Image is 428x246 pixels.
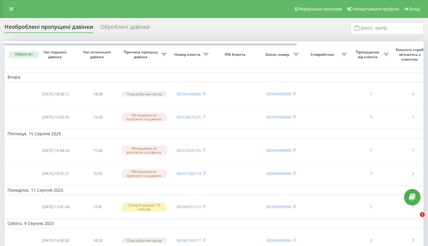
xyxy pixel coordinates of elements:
span: Співробітник [305,52,341,57]
td: [DATE] 12:41:04 [35,196,77,218]
td: 1 [350,83,392,105]
div: Менеджери не відповіли на дзвінок [122,169,167,178]
td: [DATE] 15:34:53 [35,139,77,161]
span: ПІБ Клієнта [217,52,255,57]
span: Пропущених від клієнта [353,50,384,59]
td: [DATE] 18:08:12 [35,83,77,105]
a: 380638078235 [176,114,201,120]
a: 380968355719 [176,204,201,209]
a: 380969889886 [266,114,291,120]
span: Час останнього дзвінка [81,50,114,59]
a: 380982590537 [176,238,201,243]
td: 18:08 [77,83,119,105]
div: Менеджери не відповіли на дзвінок [122,146,167,155]
span: Час першого дзвінка [39,50,72,59]
td: 1 [350,196,392,218]
span: Реферальна програма [298,7,342,11]
td: 1 [350,139,392,161]
a: 380730095785 [176,148,201,153]
td: 1 [350,106,392,128]
span: 1 [420,212,425,217]
td: [DATE] 15:03:35 [35,106,77,128]
div: Скинуто раніше 10 секунд [122,202,167,211]
a: 380501384718 [176,171,201,176]
div: Менеджери не відповіли на дзвінок [122,112,167,121]
button: Обрати всі [9,51,39,58]
a: 380969889886 [266,148,291,153]
span: Причина пропуску дзвінка [122,50,161,59]
a: 380666488888 [176,91,201,97]
iframe: Intercom live chat [408,212,422,226]
a: 380969889886 [266,171,291,176]
td: 10:25 [77,163,119,184]
a: 380969889886 [266,238,291,243]
span: Вихід [409,7,420,11]
div: Поза робочим часом [122,91,167,97]
td: 15:03 [77,106,119,128]
td: 1 [350,163,392,184]
span: Налаштування профілю [352,7,399,11]
a: 380969889886 [266,91,291,97]
a: 380969889886 [266,204,291,209]
span: Бізнес номер [263,52,293,57]
td: 12:41 [77,196,119,218]
td: [DATE] 10:25:21 [35,163,77,184]
span: Кількість спроб зв'язатись з клієнтом [395,47,426,61]
div: Поза робочим часом [122,238,167,243]
div: Необроблені пропущені дзвінки [5,24,93,33]
span: Номер клієнта [173,52,203,57]
td: 15:34 [77,139,119,161]
div: Оброблені дзвінки [100,24,150,33]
